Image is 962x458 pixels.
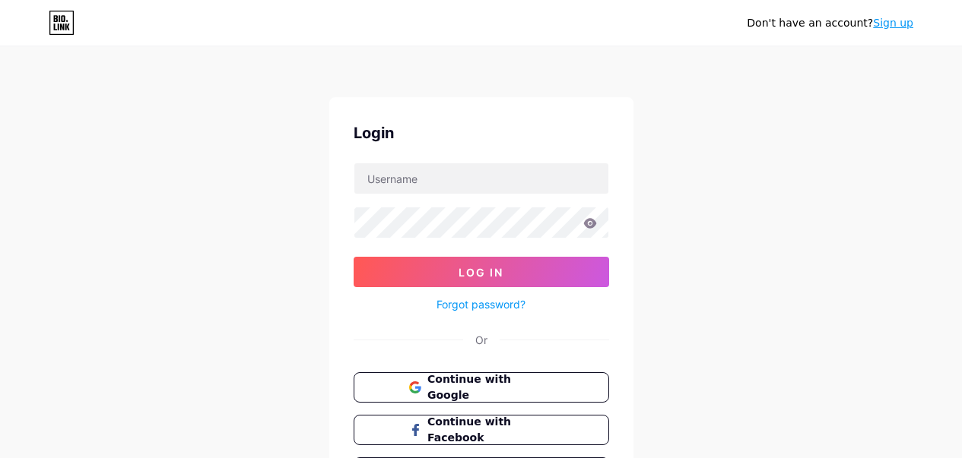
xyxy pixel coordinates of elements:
span: Continue with Facebook [427,414,553,446]
div: Login [354,122,609,144]
button: Continue with Google [354,372,609,403]
a: Forgot password? [437,296,525,312]
span: Continue with Google [427,371,553,403]
a: Sign up [873,17,913,29]
span: Log In [459,266,503,279]
input: Username [354,163,608,194]
div: Don't have an account? [747,15,913,31]
button: Continue with Facebook [354,415,609,445]
div: Or [475,332,487,348]
button: Log In [354,257,609,287]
